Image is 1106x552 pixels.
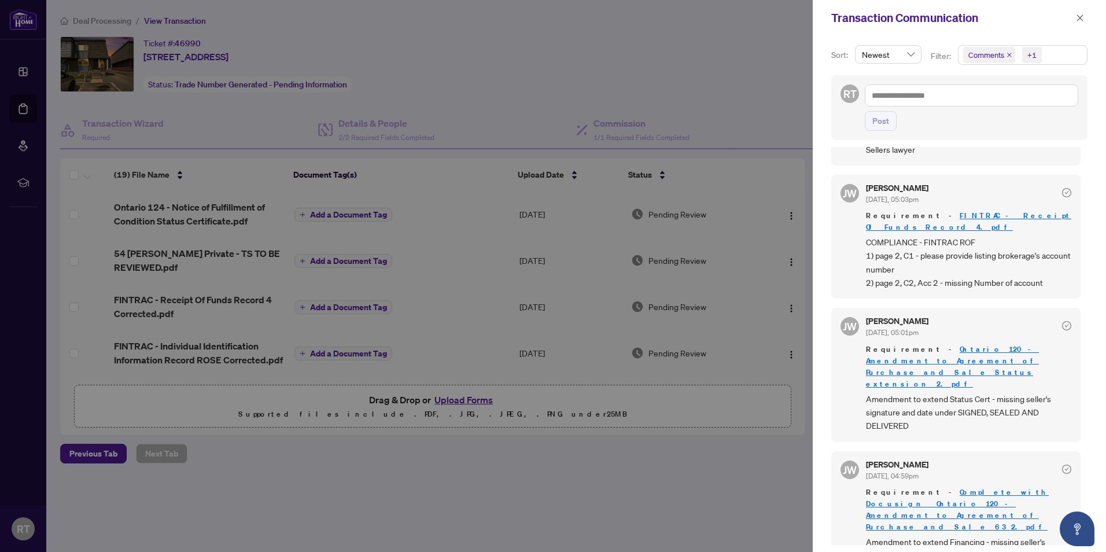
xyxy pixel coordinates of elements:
[866,184,928,192] h5: [PERSON_NAME]
[865,111,897,131] button: Post
[1062,465,1071,474] span: check-circle
[866,143,1071,156] span: Sellers lawyer
[866,487,1071,533] span: Requirement -
[843,318,857,334] span: JW
[866,210,1071,233] span: Requirement -
[831,49,850,61] p: Sort:
[1060,511,1094,546] button: Open asap
[843,86,857,102] span: RT
[862,46,915,63] span: Newest
[1076,14,1084,22] span: close
[1062,321,1071,330] span: check-circle
[931,50,953,62] p: Filter:
[866,317,928,325] h5: [PERSON_NAME]
[866,235,1071,290] span: COMPLIANCE - FINTRAC ROF 1) page 2, C1 - please provide listing brokerage's account number 2) pag...
[831,9,1072,27] div: Transaction Communication
[866,195,919,204] span: [DATE], 05:03pm
[866,472,919,480] span: [DATE], 04:59pm
[866,211,1071,232] a: FINTRAC - Receipt Of Funds Record 4.pdf
[1062,188,1071,197] span: check-circle
[866,461,928,469] h5: [PERSON_NAME]
[866,344,1071,390] span: Requirement -
[1027,49,1037,61] div: +1
[866,487,1049,532] a: Complete with Docusign_ Ontario 120 - Amendment to Agreement of Purchase and Sale 63 2.pdf
[866,344,1039,389] a: Ontario 120 - Amendment to Agreement of Purchase and Sale Status extension 2.pdf
[843,462,857,478] span: JW
[963,47,1015,63] span: Comments
[843,185,857,201] span: JW
[968,49,1004,61] span: Comments
[866,328,919,337] span: [DATE], 05:01pm
[866,392,1071,433] span: Amendment to extend Status Cert - missing seller's signature and date under SIGNED, SEALED AND DE...
[1007,52,1012,58] span: close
